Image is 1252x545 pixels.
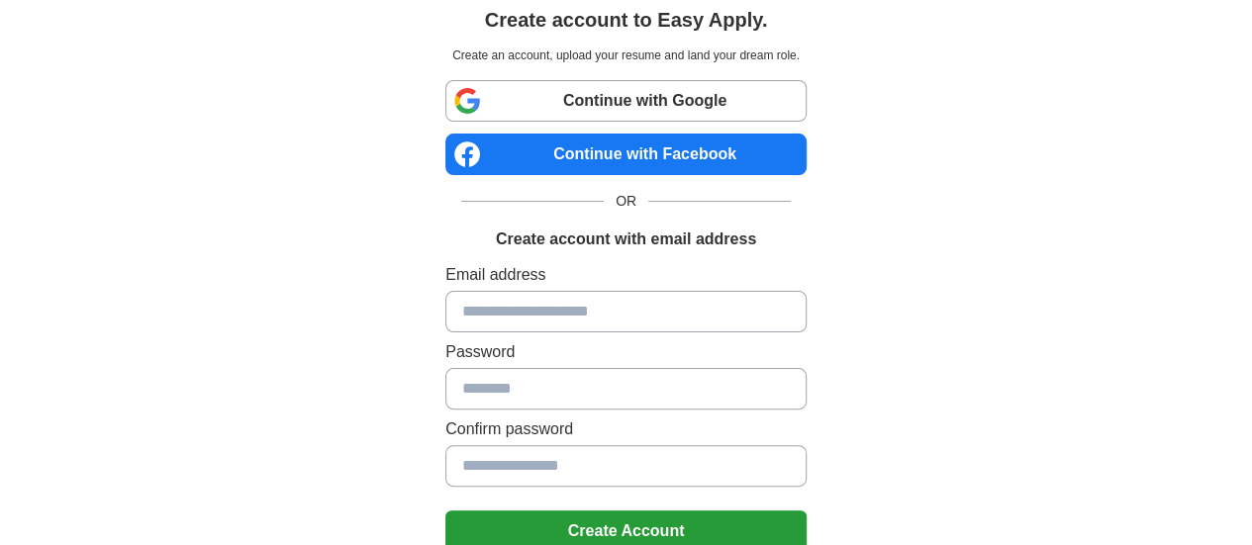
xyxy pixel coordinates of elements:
p: Create an account, upload your resume and land your dream role. [449,46,803,64]
label: Confirm password [445,417,807,441]
h1: Create account to Easy Apply. [485,5,768,35]
a: Continue with Google [445,80,807,122]
span: OR [604,191,648,212]
label: Email address [445,263,807,287]
h1: Create account with email address [496,227,756,251]
a: Continue with Facebook [445,134,807,175]
label: Password [445,340,807,364]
